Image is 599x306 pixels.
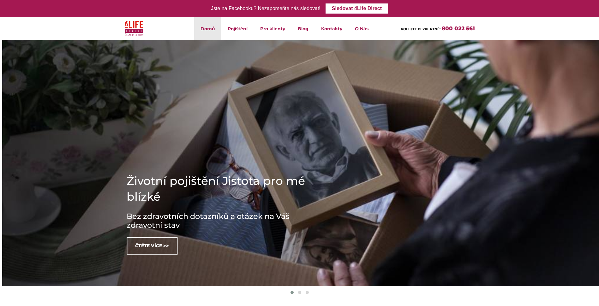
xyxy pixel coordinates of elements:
[401,27,440,31] span: VOLEJTE BEZPLATNĚ:
[194,17,221,40] a: Domů
[127,212,316,230] h3: Bez zdravotních dotazníků a otázek na Váš zdravotní stav
[442,25,475,32] a: 800 022 561
[291,17,315,40] a: Blog
[326,3,388,14] a: Sledovat 4Life Direct
[127,173,316,204] h1: Životní pojištění Jistota pro mé blízké
[315,17,349,40] a: Kontakty
[127,237,177,255] a: Čtěte více >>
[211,4,320,13] div: Jste na Facebooku? Nezapomeňte nás sledovat!
[125,20,144,38] img: 4Life Direct Česká republika logo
